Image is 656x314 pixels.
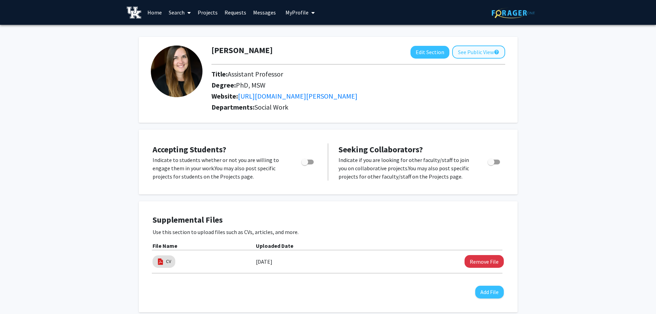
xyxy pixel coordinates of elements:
img: Profile Picture [151,45,202,97]
b: File Name [153,242,177,249]
h2: Title: [211,70,504,78]
mat-icon: help [494,48,499,56]
span: My Profile [285,9,309,16]
a: Projects [194,0,221,24]
a: Opens in a new tab [238,92,357,100]
div: Toggle [485,156,504,166]
label: [DATE] [256,256,272,267]
span: Social Work [254,103,288,111]
span: Seeking Collaborators? [339,144,423,155]
button: Add File [475,286,504,298]
button: Edit Section [410,46,449,59]
a: Search [165,0,194,24]
a: CV [166,258,171,265]
img: pdf_icon.png [157,258,164,265]
h2: Degree: [211,81,504,89]
p: Indicate to students whether or not you are willing to engage them in your work. You may also pos... [153,156,288,181]
h2: Website: [211,92,504,100]
img: ForagerOne Logo [492,8,535,18]
span: Accepting Students? [153,144,226,155]
span: Assistant Professor [228,70,283,78]
b: Uploaded Date [256,242,293,249]
iframe: Chat [5,283,29,309]
img: University of Kentucky Logo [127,7,142,19]
h1: [PERSON_NAME] [211,45,273,55]
a: Messages [250,0,279,24]
h4: Supplemental Files [153,215,504,225]
a: Home [144,0,165,24]
div: Toggle [299,156,317,166]
span: PhD, MSW [236,81,265,89]
p: Use this section to upload files such as CVs, articles, and more. [153,228,504,236]
p: Indicate if you are looking for other faculty/staff to join you on collaborative projects. You ma... [339,156,475,181]
button: See Public View [452,45,505,59]
h2: Departments: [206,103,510,111]
a: Requests [221,0,250,24]
button: Remove CV File [465,255,504,268]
